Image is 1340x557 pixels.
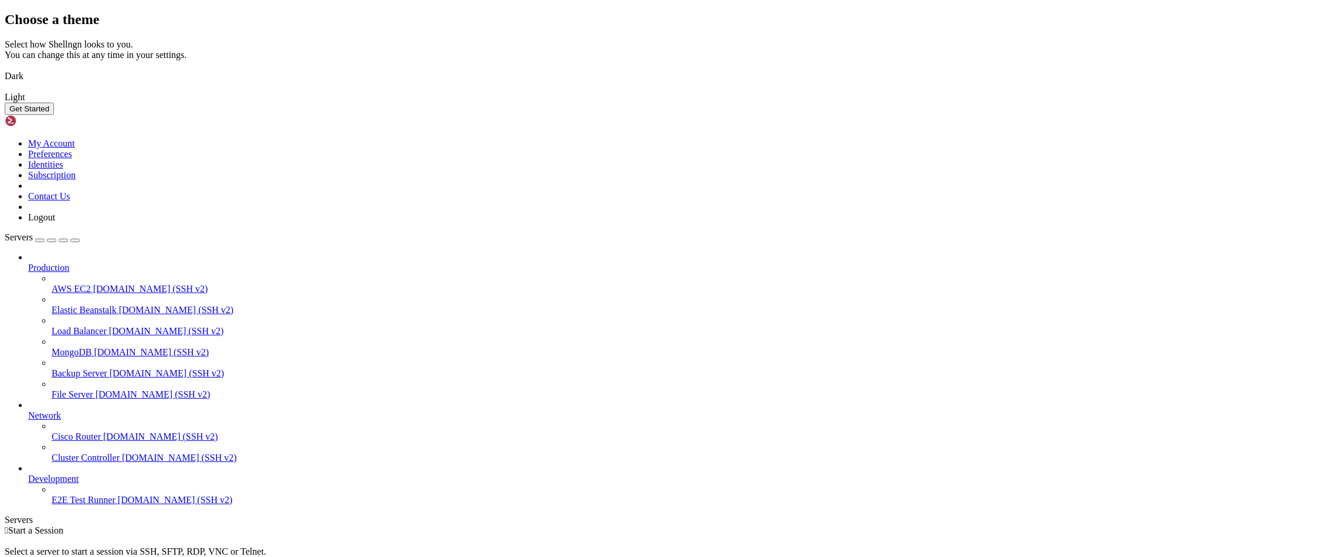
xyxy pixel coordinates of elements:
span: Backup Server [52,368,107,378]
li: Cluster Controller [DOMAIN_NAME] (SSH v2) [52,442,1335,463]
a: Contact Us [28,191,70,201]
span:  [5,525,8,535]
span: Load Balancer [52,326,107,336]
a: E2E Test Runner [DOMAIN_NAME] (SSH v2) [52,495,1335,505]
li: Elastic Beanstalk [DOMAIN_NAME] (SSH v2) [52,294,1335,315]
span: MongoDB [52,347,91,357]
li: Production [28,252,1335,400]
li: Load Balancer [DOMAIN_NAME] (SSH v2) [52,315,1335,337]
span: Cisco Router [52,432,101,441]
a: My Account [28,138,75,148]
a: Network [28,410,1335,421]
span: [DOMAIN_NAME] (SSH v2) [110,368,225,378]
li: MongoDB [DOMAIN_NAME] (SSH v2) [52,337,1335,358]
a: Backup Server [DOMAIN_NAME] (SSH v2) [52,368,1335,379]
a: Servers [5,232,80,242]
div: Dark [5,71,1335,81]
span: Cluster Controller [52,453,120,463]
li: Cisco Router [DOMAIN_NAME] (SSH v2) [52,421,1335,442]
span: [DOMAIN_NAME] (SSH v2) [96,389,211,399]
div: Light [5,92,1335,103]
span: File Server [52,389,93,399]
a: Elastic Beanstalk [DOMAIN_NAME] (SSH v2) [52,305,1335,315]
a: File Server [DOMAIN_NAME] (SSH v2) [52,389,1335,400]
span: [DOMAIN_NAME] (SSH v2) [122,453,237,463]
a: Development [28,474,1335,484]
span: Network [28,410,61,420]
span: [DOMAIN_NAME] (SSH v2) [119,305,234,315]
a: Identities [28,159,63,169]
span: Servers [5,232,33,242]
span: [DOMAIN_NAME] (SSH v2) [118,495,233,505]
span: Elastic Beanstalk [52,305,117,315]
span: Production [28,263,69,273]
button: Get Started [5,103,54,115]
a: MongoDB [DOMAIN_NAME] (SSH v2) [52,347,1335,358]
a: Production [28,263,1335,273]
li: E2E Test Runner [DOMAIN_NAME] (SSH v2) [52,484,1335,505]
h2: Choose a theme [5,12,1335,28]
a: Preferences [28,149,72,159]
a: AWS EC2 [DOMAIN_NAME] (SSH v2) [52,284,1335,294]
span: E2E Test Runner [52,495,116,505]
li: File Server [DOMAIN_NAME] (SSH v2) [52,379,1335,400]
img: Shellngn [5,115,72,127]
div: Select how Shellngn looks to you. You can change this at any time in your settings. [5,39,1335,60]
a: Subscription [28,170,76,180]
span: AWS EC2 [52,284,91,294]
span: [DOMAIN_NAME] (SSH v2) [94,347,209,357]
span: [DOMAIN_NAME] (SSH v2) [103,432,218,441]
span: [DOMAIN_NAME] (SSH v2) [109,326,224,336]
span: [DOMAIN_NAME] (SSH v2) [93,284,208,294]
li: AWS EC2 [DOMAIN_NAME] (SSH v2) [52,273,1335,294]
a: Cisco Router [DOMAIN_NAME] (SSH v2) [52,432,1335,442]
div: Servers [5,515,1335,525]
li: Network [28,400,1335,463]
a: Load Balancer [DOMAIN_NAME] (SSH v2) [52,326,1335,337]
span: Start a Session [8,525,63,535]
a: Logout [28,212,55,222]
li: Development [28,463,1335,505]
span: Development [28,474,79,484]
li: Backup Server [DOMAIN_NAME] (SSH v2) [52,358,1335,379]
a: Cluster Controller [DOMAIN_NAME] (SSH v2) [52,453,1335,463]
